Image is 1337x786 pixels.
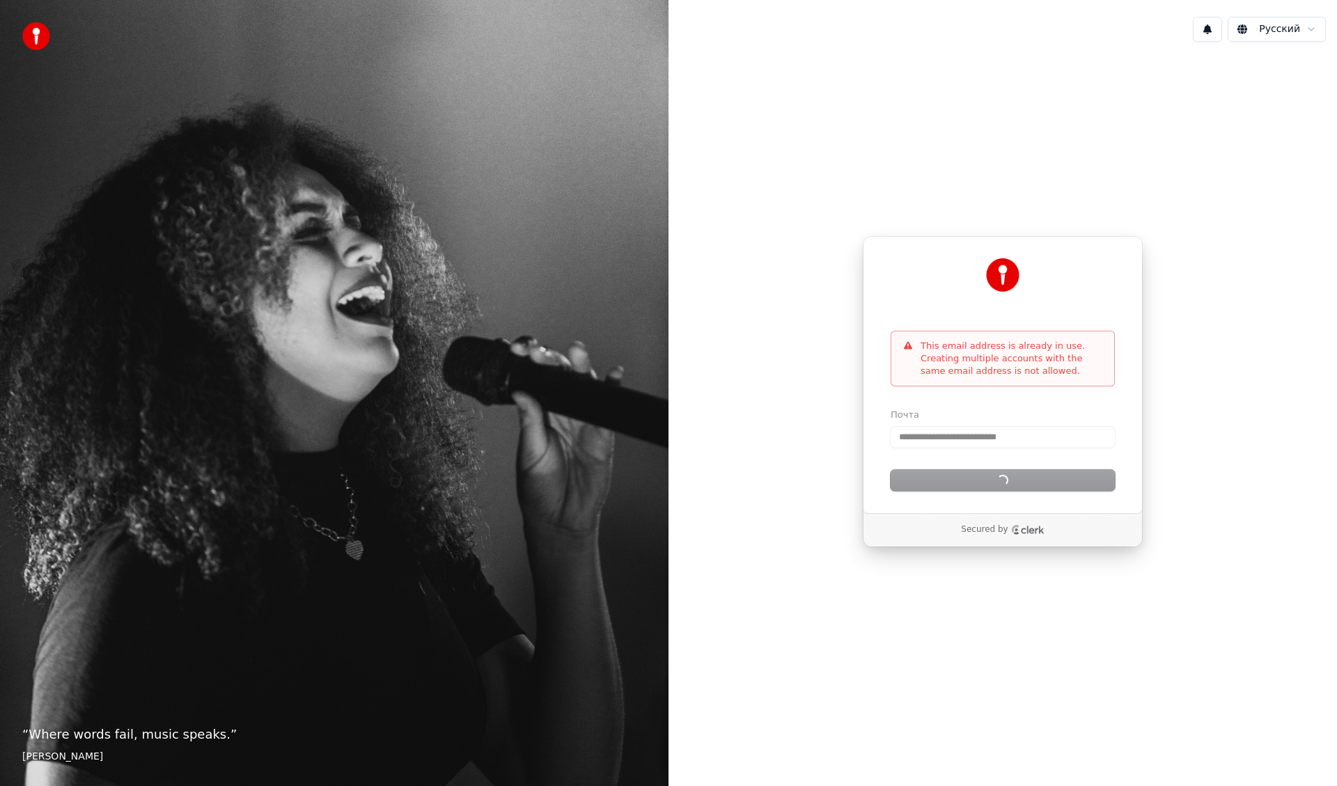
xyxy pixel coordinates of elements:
[22,725,646,744] p: “ Where words fail, music speaks. ”
[22,22,50,50] img: youka
[921,340,1103,377] p: This email address is already in use. Creating multiple accounts with the same email address is n...
[22,750,646,764] footer: [PERSON_NAME]
[1011,525,1045,535] a: Clerk logo
[961,524,1008,535] p: Secured by
[986,258,1019,292] img: Youka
